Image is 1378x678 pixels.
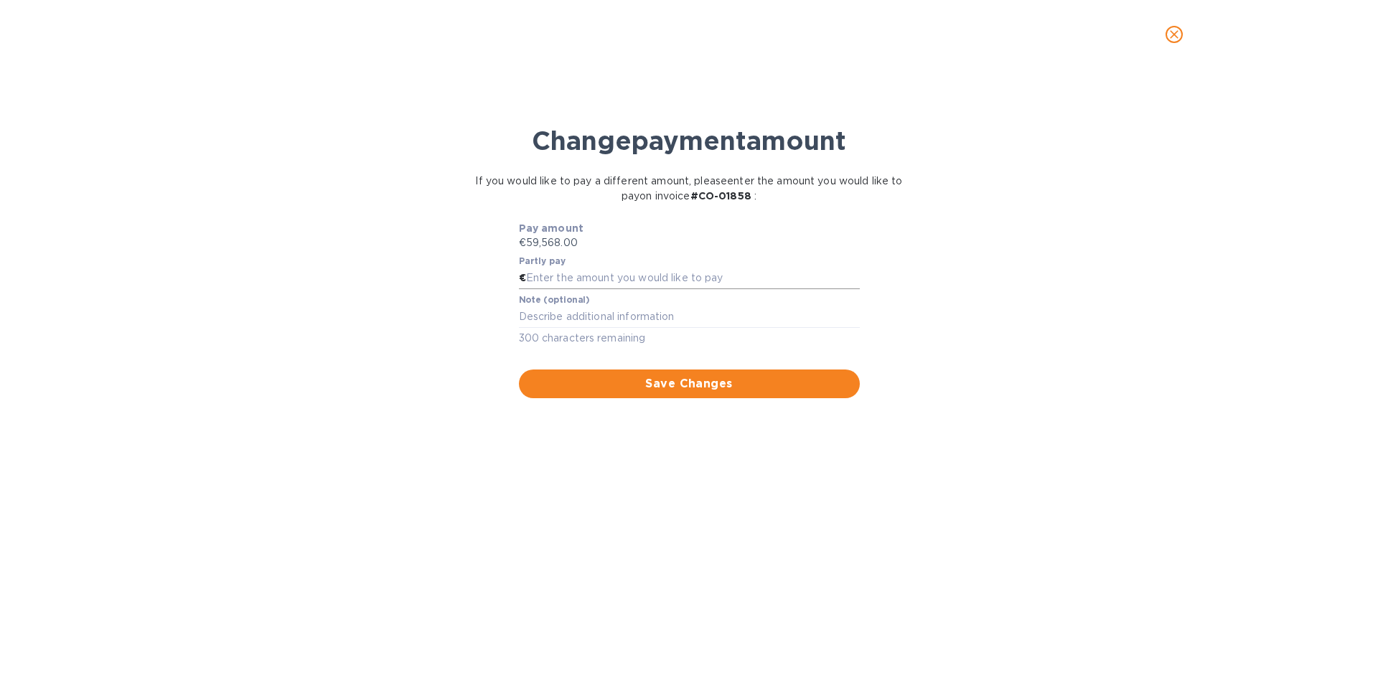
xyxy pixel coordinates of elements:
label: Note (optional) [519,296,589,304]
p: €59,568.00 [519,235,860,250]
b: Change payment amount [532,125,846,156]
b: Pay amount [519,222,584,234]
button: Save Changes [519,369,860,398]
p: 300 characters remaining [519,330,860,347]
b: # CO-01858 [690,190,751,202]
span: Save Changes [530,375,848,392]
input: Enter the amount you would like to pay [526,268,860,289]
label: Partly pay [519,258,566,266]
button: close [1157,17,1191,52]
div: € [519,268,526,289]
p: If you would like to pay a different amount, please enter the amount you would like to pay on inv... [474,174,904,204]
